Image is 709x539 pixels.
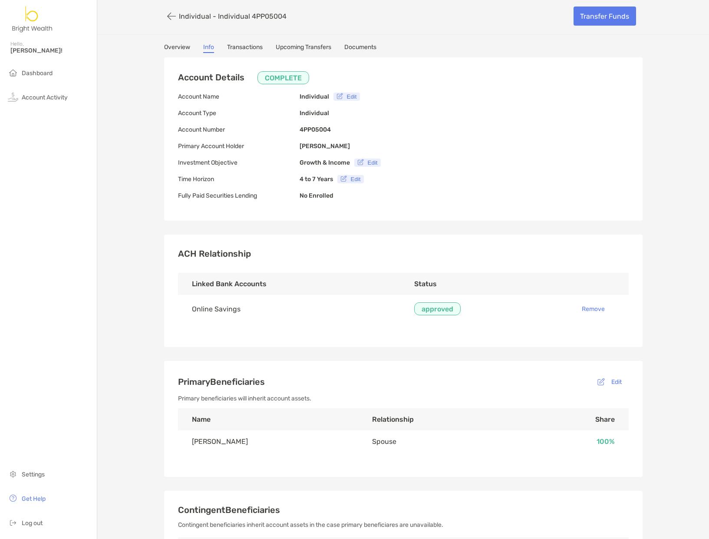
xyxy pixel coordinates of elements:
img: button icon [597,378,605,385]
p: Primary beneficiaries will inherit account assets. [178,393,629,404]
p: Account Type [178,108,300,119]
p: Contingent beneficiaries inherit account assets in the case primary beneficiares are unavailable. [178,519,629,530]
td: Spouse [358,430,519,453]
img: settings icon [8,469,18,479]
b: 4 to 7 Years [300,175,333,183]
h3: ACH Relationship [178,248,629,259]
span: Contingent Beneficiaries [178,505,280,515]
th: Status [400,273,475,295]
p: Investment Objective [178,157,300,168]
b: [PERSON_NAME] [300,142,350,150]
td: [PERSON_NAME] [178,430,358,453]
p: Account Name [178,91,300,102]
p: Account Number [178,124,300,135]
img: household icon [8,67,18,78]
span: Dashboard [22,69,53,77]
th: Share [519,408,628,430]
button: Remove [575,302,612,316]
img: get-help icon [8,493,18,503]
p: COMPLETE [265,73,302,83]
a: Upcoming Transfers [276,43,331,53]
span: [PERSON_NAME]! [10,47,92,54]
img: Zoe Logo [10,3,55,35]
b: Individual [300,109,329,117]
p: Primary Account Holder [178,141,300,152]
b: Growth & Income [300,159,350,166]
span: Settings [22,471,45,478]
a: Overview [164,43,190,53]
td: Online Savings [178,295,401,323]
img: logout icon [8,517,18,528]
a: Documents [344,43,376,53]
th: Name [178,408,358,430]
span: Log out [22,519,43,527]
b: No Enrolled [300,192,333,199]
b: Individual [300,93,329,100]
button: Edit [333,93,360,101]
button: Edit [591,375,629,389]
h3: Account Details [178,71,309,84]
a: Info [203,43,214,53]
img: activity icon [8,92,18,102]
span: Account Activity [22,94,68,101]
a: Transfer Funds [574,7,636,26]
p: Individual - Individual 4PP05004 [179,12,287,20]
p: approved [422,304,453,314]
span: Get Help [22,495,46,503]
button: Edit [354,159,381,167]
p: Fully Paid Securities Lending [178,190,300,201]
th: Linked Bank Accounts [178,273,401,295]
b: 4PP05004 [300,126,331,133]
th: Relationship [358,408,519,430]
p: Time Horizon [178,174,300,185]
span: Primary Beneficiaries [178,377,265,387]
a: Transactions [227,43,263,53]
td: 100 % [519,430,628,453]
button: Edit [337,175,364,183]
